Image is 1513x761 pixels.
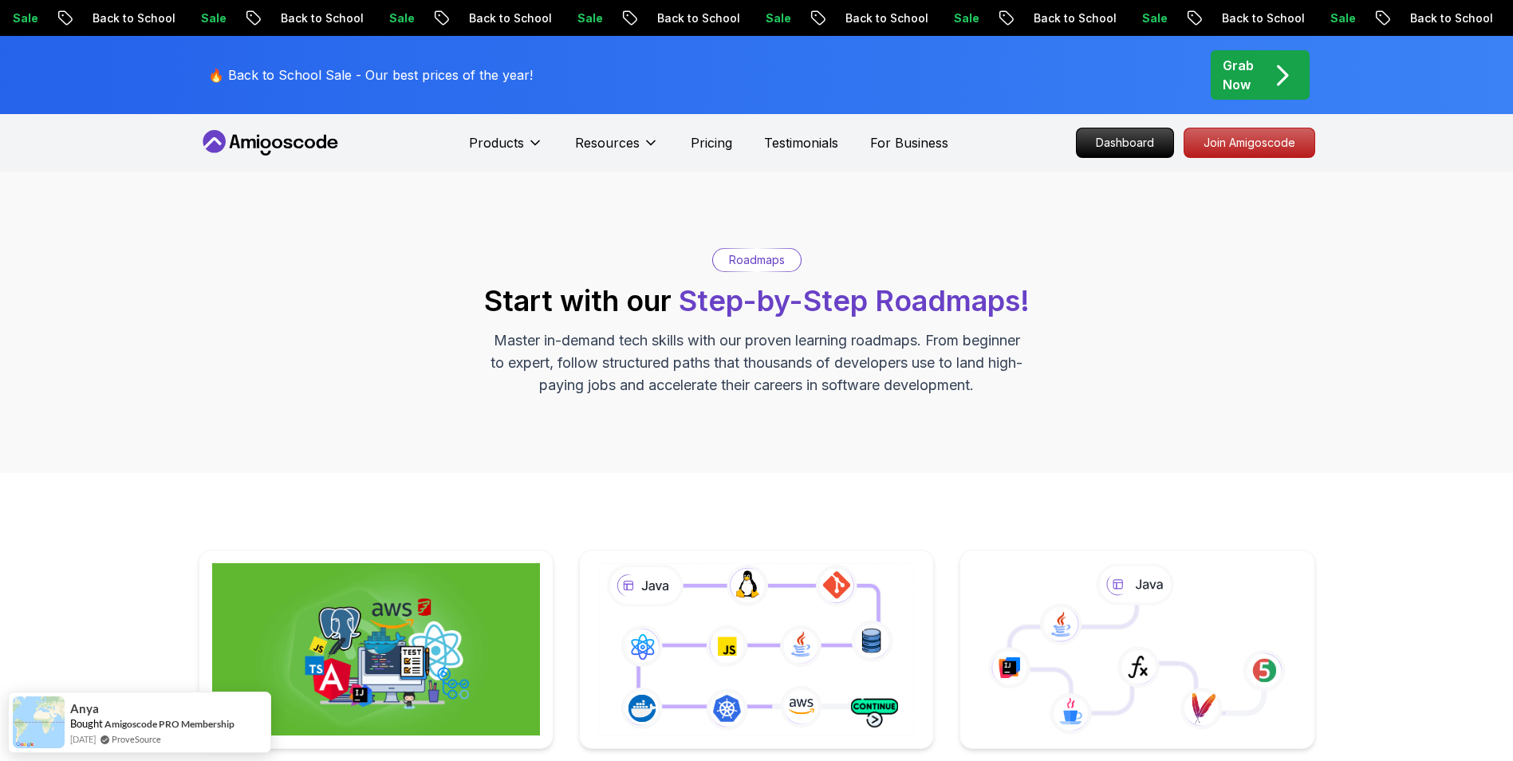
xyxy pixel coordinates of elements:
[764,133,838,152] a: Testimonials
[13,696,65,748] img: provesource social proof notification image
[1223,56,1254,94] p: Grab Now
[562,10,613,26] p: Sale
[679,283,1030,318] span: Step-by-Step Roadmaps!
[469,133,524,152] p: Products
[575,133,640,152] p: Resources
[1184,128,1314,157] p: Join Amigoscode
[212,563,540,735] img: Full Stack Professional v2
[484,285,1030,317] h2: Start with our
[830,10,939,26] p: Back to School
[208,65,533,85] p: 🔥 Back to School Sale - Our best prices of the year!
[691,133,732,152] a: Pricing
[266,10,374,26] p: Back to School
[1127,10,1178,26] p: Sale
[489,329,1025,396] p: Master in-demand tech skills with our proven learning roadmaps. From beginner to expert, follow s...
[729,252,785,268] p: Roadmaps
[70,717,103,730] span: Bought
[1019,10,1127,26] p: Back to School
[575,133,659,165] button: Resources
[186,10,237,26] p: Sale
[374,10,425,26] p: Sale
[104,717,234,731] a: Amigoscode PRO Membership
[112,732,161,746] a: ProveSource
[870,133,948,152] a: For Business
[454,10,562,26] p: Back to School
[1395,10,1503,26] p: Back to School
[1207,10,1315,26] p: Back to School
[642,10,751,26] p: Back to School
[70,732,96,746] span: [DATE]
[751,10,802,26] p: Sale
[1076,128,1174,158] a: Dashboard
[70,702,99,716] span: Anya
[77,10,186,26] p: Back to School
[469,133,543,165] button: Products
[1184,128,1315,158] a: Join Amigoscode
[1315,10,1366,26] p: Sale
[939,10,990,26] p: Sale
[1077,128,1173,157] p: Dashboard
